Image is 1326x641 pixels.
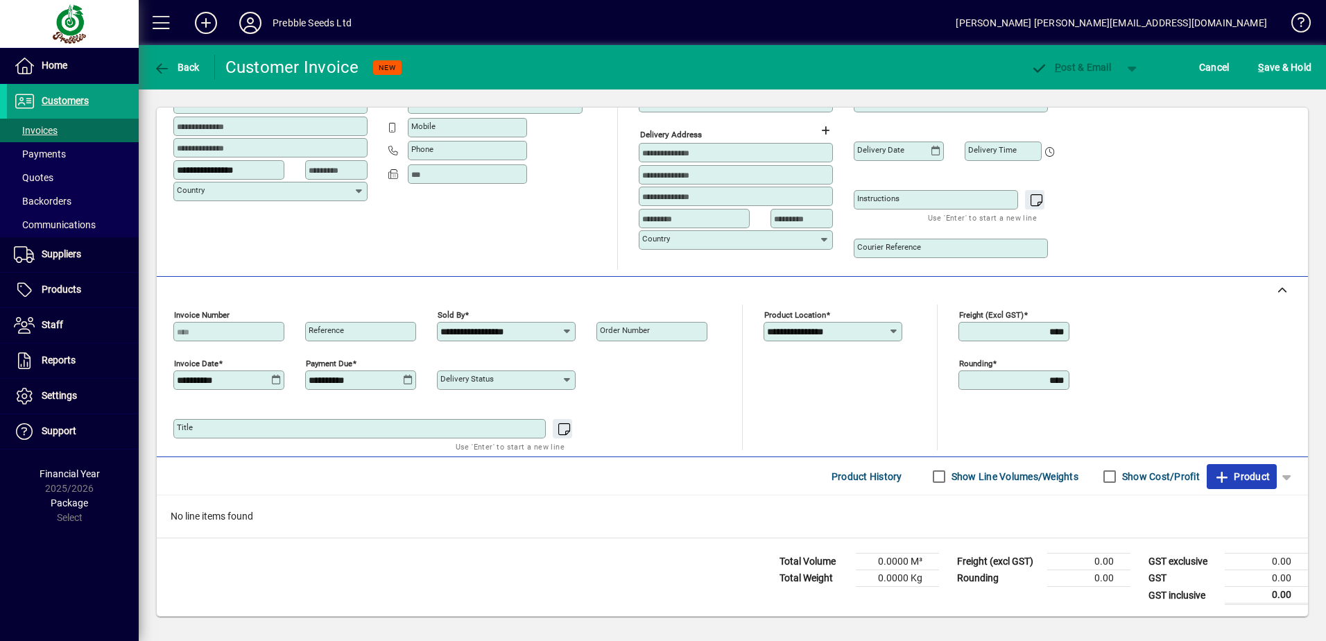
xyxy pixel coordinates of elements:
[856,570,939,587] td: 0.0000 Kg
[440,374,494,384] mat-label: Delivery status
[1142,554,1225,570] td: GST exclusive
[832,465,902,488] span: Product History
[959,359,992,368] mat-label: Rounding
[14,125,58,136] span: Invoices
[42,425,76,436] span: Support
[928,210,1037,225] mat-hint: Use 'Enter' to start a new line
[153,62,200,73] span: Back
[157,495,1308,538] div: No line items found
[826,464,908,489] button: Product History
[42,248,81,259] span: Suppliers
[7,273,139,307] a: Products
[177,185,205,195] mat-label: Country
[42,95,89,106] span: Customers
[1119,470,1200,484] label: Show Cost/Profit
[856,554,939,570] td: 0.0000 M³
[7,414,139,449] a: Support
[42,319,63,330] span: Staff
[7,166,139,189] a: Quotes
[1225,570,1308,587] td: 0.00
[857,145,904,155] mat-label: Delivery date
[1207,464,1277,489] button: Product
[7,142,139,166] a: Payments
[438,310,465,320] mat-label: Sold by
[379,63,396,72] span: NEW
[306,359,352,368] mat-label: Payment due
[1225,587,1308,604] td: 0.00
[14,172,53,183] span: Quotes
[1214,465,1270,488] span: Product
[968,145,1017,155] mat-label: Delivery time
[150,55,203,80] button: Back
[1258,56,1311,78] span: ave & Hold
[950,570,1047,587] td: Rounding
[7,237,139,272] a: Suppliers
[7,189,139,213] a: Backorders
[1142,587,1225,604] td: GST inclusive
[7,343,139,378] a: Reports
[642,234,670,243] mat-label: Country
[411,121,436,131] mat-label: Mobile
[40,468,100,479] span: Financial Year
[42,390,77,401] span: Settings
[456,438,565,454] mat-hint: Use 'Enter' to start a new line
[411,144,433,154] mat-label: Phone
[1024,55,1118,80] button: Post & Email
[773,554,856,570] td: Total Volume
[42,284,81,295] span: Products
[1225,554,1308,570] td: 0.00
[1281,3,1309,48] a: Knowledge Base
[956,12,1267,34] div: [PERSON_NAME] [PERSON_NAME][EMAIL_ADDRESS][DOMAIN_NAME]
[14,148,66,160] span: Payments
[1196,55,1233,80] button: Cancel
[51,497,88,508] span: Package
[184,10,228,35] button: Add
[1255,55,1315,80] button: Save & Hold
[139,55,215,80] app-page-header-button: Back
[1031,62,1111,73] span: ost & Email
[14,219,96,230] span: Communications
[225,56,359,78] div: Customer Invoice
[42,354,76,366] span: Reports
[7,379,139,413] a: Settings
[1199,56,1230,78] span: Cancel
[814,119,836,142] button: Choose address
[949,470,1078,484] label: Show Line Volumes/Weights
[7,308,139,343] a: Staff
[7,119,139,142] a: Invoices
[228,10,273,35] button: Profile
[1047,554,1130,570] td: 0.00
[950,554,1047,570] td: Freight (excl GST)
[1142,570,1225,587] td: GST
[177,422,193,432] mat-label: Title
[309,325,344,335] mat-label: Reference
[857,194,899,203] mat-label: Instructions
[174,310,230,320] mat-label: Invoice number
[857,242,921,252] mat-label: Courier Reference
[174,359,218,368] mat-label: Invoice date
[600,325,650,335] mat-label: Order number
[773,570,856,587] td: Total Weight
[1047,570,1130,587] td: 0.00
[14,196,71,207] span: Backorders
[959,310,1024,320] mat-label: Freight (excl GST)
[764,310,826,320] mat-label: Product location
[7,213,139,237] a: Communications
[273,12,352,34] div: Prebble Seeds Ltd
[7,49,139,83] a: Home
[1258,62,1264,73] span: S
[1055,62,1061,73] span: P
[42,60,67,71] span: Home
